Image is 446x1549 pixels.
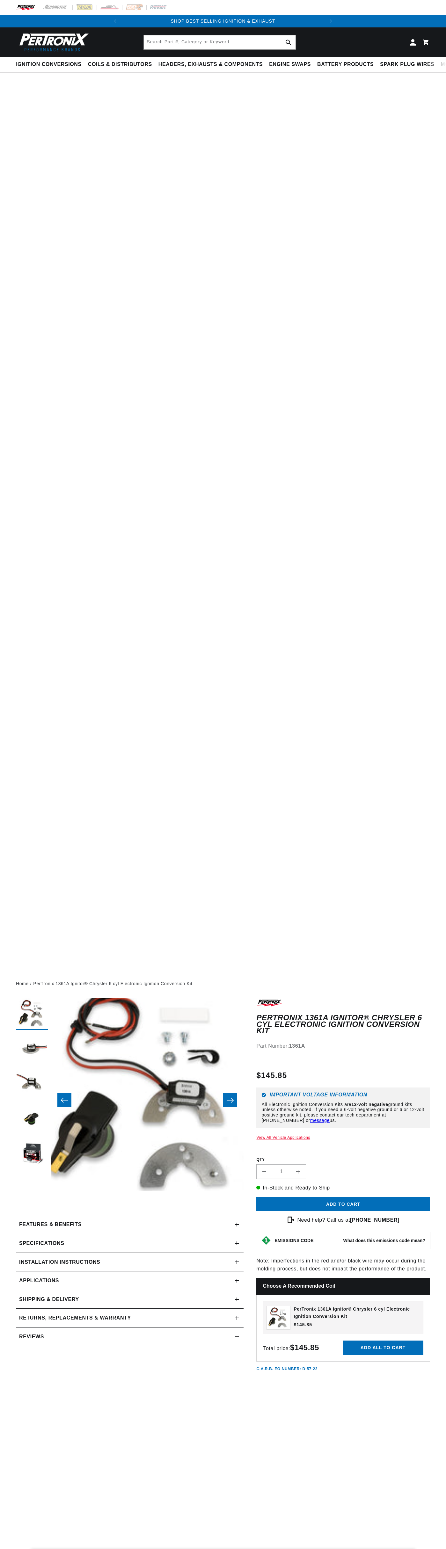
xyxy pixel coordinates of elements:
button: Add to cart [256,1197,430,1211]
button: Slide right [223,1093,237,1107]
a: SHOP BEST SELLING IGNITION & EXHAUST [171,18,275,24]
summary: Reviews [16,1327,244,1346]
strong: 12-volt negative [351,1102,388,1107]
summary: Engine Swaps [266,57,314,72]
h2: Installation instructions [19,1258,100,1266]
span: Battery Products [317,61,374,68]
div: 1 of 2 [121,18,324,25]
summary: Headers, Exhausts & Components [155,57,266,72]
span: Applications [19,1276,59,1285]
span: Headers, Exhausts & Components [158,61,263,68]
strong: What does this emissions code mean? [343,1238,425,1243]
img: Pertronix [16,31,89,53]
strong: 1361A [289,1043,305,1049]
span: Coils & Distributors [88,61,152,68]
button: EMISSIONS CODEWhat does this emissions code mean? [274,1238,425,1243]
span: $145.85 [294,1321,312,1328]
summary: Shipping & Delivery [16,1290,244,1309]
h2: Shipping & Delivery [19,1295,79,1304]
summary: Coils & Distributors [85,57,155,72]
a: [PHONE_NUMBER] [350,1217,399,1223]
h1: PerTronix 1361A Ignitor® Chrysler 6 cyl Electronic Ignition Conversion Kit [256,1014,430,1034]
h6: Important Voltage Information [261,1093,425,1097]
a: Applications [16,1271,244,1290]
button: Load image 2 in gallery view [16,1033,48,1065]
a: View All Vehicle Applications [256,1135,310,1140]
span: $145.85 [256,1070,287,1081]
button: Add all to cart [343,1341,423,1355]
h2: Choose a Recommended Coil [256,1278,430,1295]
p: C.A.R.B. EO Number: D-57-22 [256,1366,318,1372]
h2: Returns, Replacements & Warranty [19,1314,131,1322]
strong: $145.85 [290,1343,319,1352]
summary: Specifications [16,1234,244,1253]
summary: Ignition Conversions [16,57,85,72]
button: Load image 5 in gallery view [16,1138,48,1170]
div: Note: Imperfections in the red and/or black wire may occur during the molding process, but does n... [256,998,430,1371]
nav: breadcrumbs [16,980,430,987]
span: Spark Plug Wires [380,61,434,68]
button: Load image 3 in gallery view [16,1068,48,1100]
button: Translation missing: en.sections.announcements.previous_announcement [109,15,121,27]
h2: Features & Benefits [19,1220,82,1229]
a: Home [16,980,29,987]
h2: Reviews [19,1333,44,1341]
summary: Installation instructions [16,1253,244,1271]
input: Search Part #, Category or Keyword [144,35,296,49]
summary: Battery Products [314,57,377,72]
img: Emissions code [261,1235,271,1246]
p: In-Stock and Ready to Ship [256,1184,430,1192]
a: message [310,1118,330,1123]
p: All Electronic Ignition Conversion Kits are ground kits unless otherwise noted. If you need a 6-v... [261,1102,425,1123]
strong: EMISSIONS CODE [274,1238,313,1243]
button: Search Part #, Category or Keyword [281,35,296,49]
p: Need help? Call us at [297,1216,399,1224]
span: Total price: [263,1346,319,1351]
button: Load image 1 in gallery view [16,998,48,1030]
h2: Specifications [19,1239,64,1247]
div: Part Number: [256,1042,430,1050]
span: Engine Swaps [269,61,311,68]
button: Slide left [57,1093,71,1107]
media-gallery: Gallery Viewer [16,998,244,1202]
a: PerTronix 1361A Ignitor® Chrysler 6 cyl Electronic Ignition Conversion Kit [33,980,192,987]
span: Ignition Conversions [16,61,82,68]
label: QTY [256,1157,430,1162]
summary: Returns, Replacements & Warranty [16,1309,244,1327]
button: Translation missing: en.sections.announcements.next_announcement [325,15,337,27]
summary: Features & Benefits [16,1215,244,1234]
summary: Spark Plug Wires [377,57,437,72]
button: Load image 4 in gallery view [16,1103,48,1135]
div: Announcement [121,18,324,25]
